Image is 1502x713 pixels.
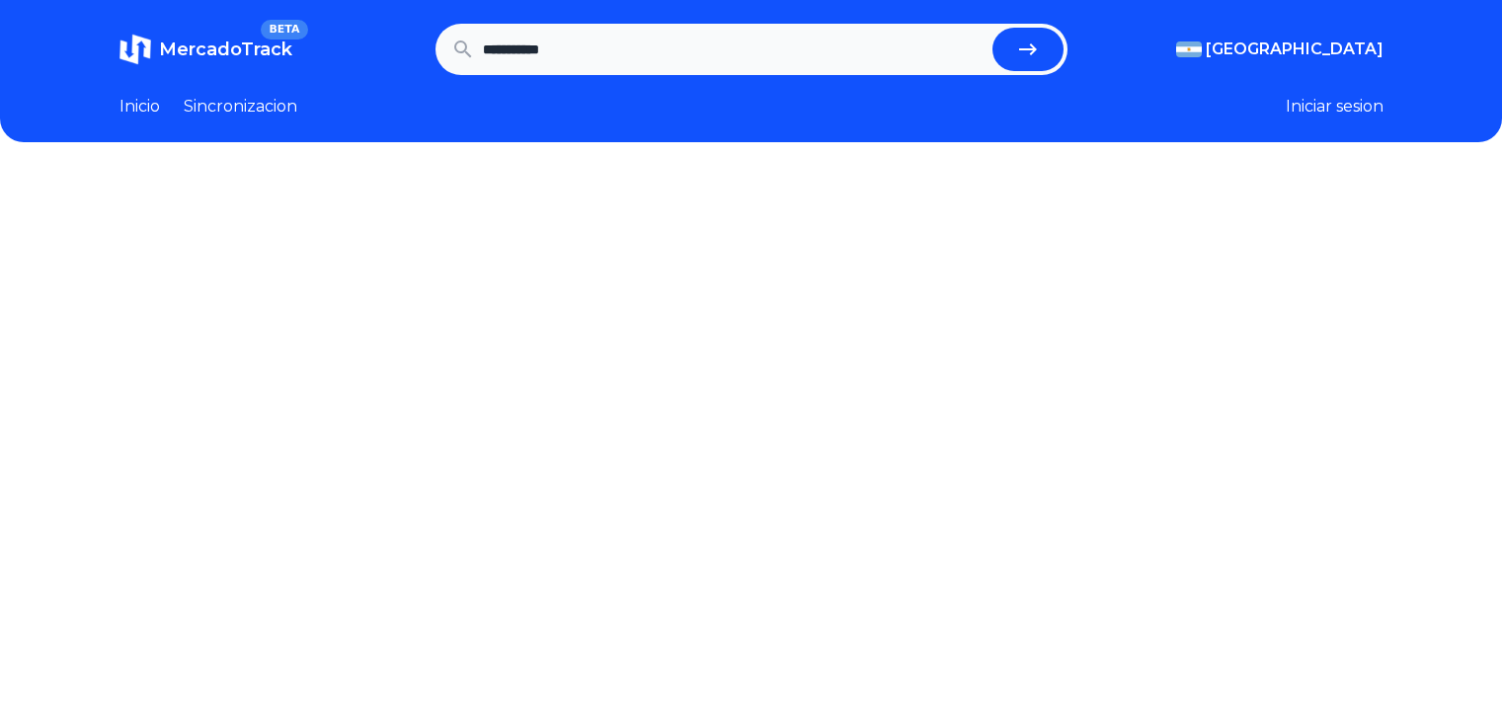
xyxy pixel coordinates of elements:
[261,20,307,40] span: BETA
[1286,95,1383,119] button: Iniciar sesion
[1206,38,1383,61] span: [GEOGRAPHIC_DATA]
[119,34,292,65] a: MercadoTrackBETA
[119,95,160,119] a: Inicio
[1176,38,1383,61] button: [GEOGRAPHIC_DATA]
[184,95,297,119] a: Sincronizacion
[159,39,292,60] span: MercadoTrack
[1176,41,1202,57] img: Argentina
[119,34,151,65] img: MercadoTrack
